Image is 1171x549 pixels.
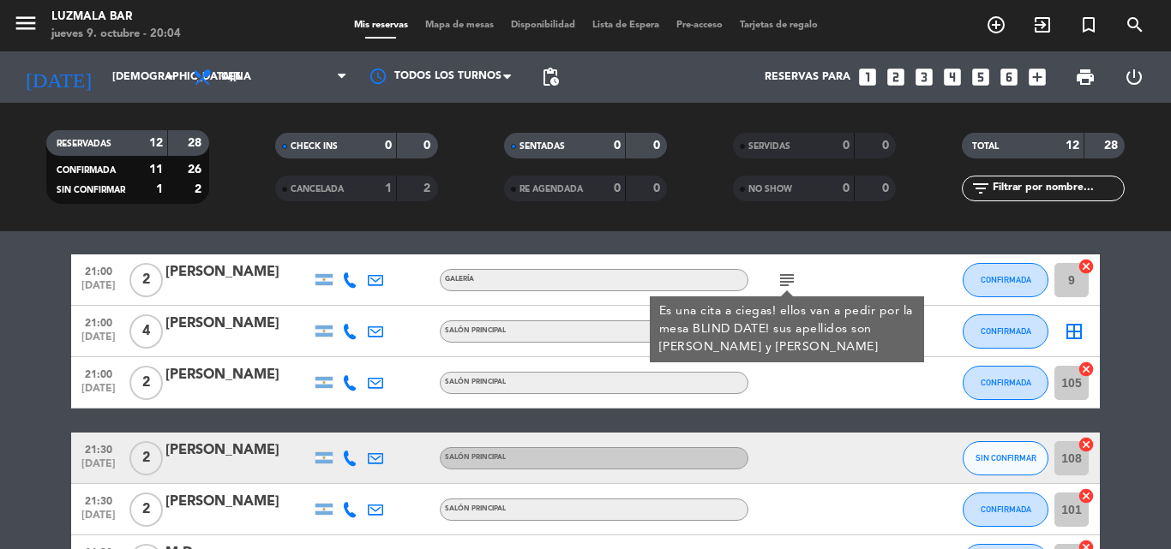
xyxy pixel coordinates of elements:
[129,492,163,527] span: 2
[653,140,664,152] strong: 0
[149,164,163,176] strong: 11
[963,263,1048,297] button: CONFIRMADA
[1078,361,1095,378] i: cancel
[748,185,792,194] span: NO SHOW
[991,179,1124,198] input: Filtrar por nombre...
[417,21,502,30] span: Mapa de mesas
[998,66,1020,88] i: looks_6
[188,137,205,149] strong: 28
[843,182,850,194] strong: 0
[149,137,163,149] strong: 12
[748,142,790,151] span: SERVIDAS
[963,441,1048,475] button: SIN CONFIRMAR
[445,379,506,385] span: Salón Principal
[777,270,797,290] i: subject
[1032,15,1053,35] i: exit_to_app
[731,21,826,30] span: Tarjetas de regalo
[1026,66,1048,88] i: add_box
[345,21,417,30] span: Mis reservas
[976,453,1036,462] span: SIN CONFIRMAR
[51,26,181,43] div: jueves 9. octubre - 20:04
[519,185,583,194] span: RE AGENDADA
[856,66,879,88] i: looks_one
[165,439,311,462] div: [PERSON_NAME]
[445,505,506,512] span: Salón Principal
[1078,436,1095,453] i: cancel
[57,186,125,194] span: SIN CONFIRMAR
[986,15,1006,35] i: add_circle_outline
[13,10,39,36] i: menu
[188,164,205,176] strong: 26
[445,454,506,461] span: Salón Principal
[1066,140,1079,152] strong: 12
[1124,67,1144,87] i: power_settings_new
[195,183,205,195] strong: 2
[77,260,120,280] span: 21:00
[445,276,474,283] span: Galería
[970,178,991,199] i: filter_list
[1104,140,1121,152] strong: 28
[614,182,621,194] strong: 0
[159,67,180,87] i: arrow_drop_down
[77,363,120,383] span: 21:00
[129,366,163,400] span: 2
[445,327,506,334] span: Salón Principal
[843,140,850,152] strong: 0
[963,314,1048,349] button: CONFIRMADA
[77,383,120,403] span: [DATE]
[51,9,181,26] div: Luzmala Bar
[584,21,668,30] span: Lista de Espera
[882,182,892,194] strong: 0
[165,261,311,283] div: [PERSON_NAME]
[1075,67,1096,87] span: print
[57,140,111,148] span: RESERVADAS
[13,58,104,96] i: [DATE]
[765,71,850,83] span: Reservas para
[981,504,1031,514] span: CONFIRMADA
[659,302,916,356] div: Es una cita a ciegas! ellos van a pedir por la mesa BLIND DATE! sus apellidos son [PERSON_NAME] y...
[77,439,120,458] span: 21:30
[165,491,311,513] div: [PERSON_NAME]
[221,71,251,83] span: Cena
[423,140,434,152] strong: 0
[291,185,344,194] span: CANCELADA
[77,510,120,529] span: [DATE]
[1078,487,1095,504] i: cancel
[165,313,311,335] div: [PERSON_NAME]
[57,166,116,175] span: CONFIRMADA
[885,66,907,88] i: looks_two
[653,182,664,194] strong: 0
[913,66,935,88] i: looks_3
[13,10,39,42] button: menu
[1109,51,1158,103] div: LOG OUT
[981,326,1031,336] span: CONFIRMADA
[129,263,163,297] span: 2
[963,492,1048,527] button: CONFIRMADA
[423,182,434,194] strong: 2
[385,140,392,152] strong: 0
[165,364,311,386] div: [PERSON_NAME]
[1064,321,1084,342] i: border_all
[291,142,338,151] span: CHECK INS
[519,142,565,151] span: SENTADAS
[77,458,120,478] span: [DATE]
[1125,15,1145,35] i: search
[385,182,392,194] strong: 1
[972,142,999,151] span: TOTAL
[540,67,561,87] span: pending_actions
[77,490,120,510] span: 21:30
[77,312,120,331] span: 21:00
[129,314,163,349] span: 4
[882,140,892,152] strong: 0
[970,66,992,88] i: looks_5
[614,140,621,152] strong: 0
[77,280,120,300] span: [DATE]
[502,21,584,30] span: Disponibilidad
[668,21,731,30] span: Pre-acceso
[1078,258,1095,275] i: cancel
[981,378,1031,387] span: CONFIRMADA
[941,66,964,88] i: looks_4
[77,331,120,351] span: [DATE]
[981,275,1031,284] span: CONFIRMADA
[963,366,1048,400] button: CONFIRMADA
